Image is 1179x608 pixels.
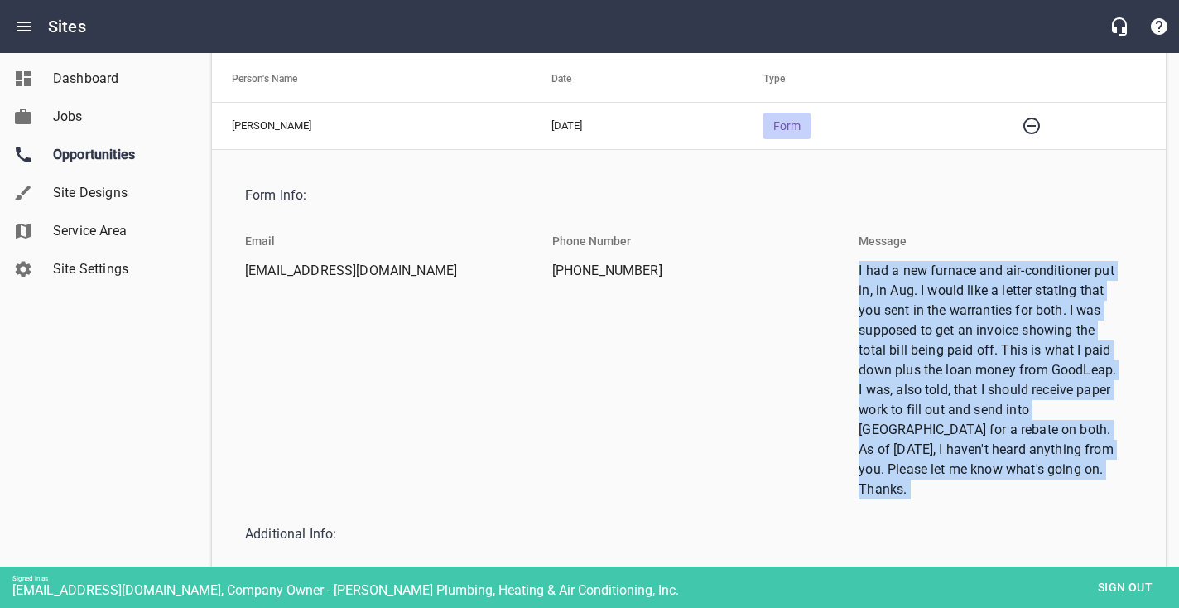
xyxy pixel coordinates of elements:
[763,119,811,133] span: Form
[859,261,1119,499] span: I had a new furnace and air-conditioner put in, in Aug. I would like a letter stating that you se...
[552,261,813,281] span: [PHONE_NUMBER]
[845,221,920,261] li: Message
[53,69,179,89] span: Dashboard
[1090,577,1160,598] span: Sign out
[245,524,1119,544] span: Additional Info:
[1084,572,1167,603] button: Sign out
[532,55,743,102] th: Date
[212,55,532,102] th: Person's Name
[232,221,288,261] li: Email
[48,13,86,40] h6: Sites
[245,261,506,281] span: [EMAIL_ADDRESS][DOMAIN_NAME]
[1100,7,1139,46] button: Live Chat
[763,113,811,139] div: Form
[53,145,179,165] span: Opportunities
[53,221,179,241] span: Service Area
[539,560,614,600] li: filter size
[12,575,1179,582] div: Signed in as
[12,582,1179,598] div: [EMAIL_ADDRESS][DOMAIN_NAME], Company Owner - [PERSON_NAME] Plumbing, Heating & Air Conditioning,...
[743,55,992,102] th: Type
[245,186,1119,205] span: Form Info:
[53,107,179,127] span: Jobs
[212,102,532,149] td: [PERSON_NAME]
[539,221,644,261] li: Phone Number
[4,7,44,46] button: Open drawer
[53,259,179,279] span: Site Settings
[232,560,330,600] li: text message
[1139,7,1179,46] button: Support Portal
[53,183,179,203] span: Site Designs
[532,102,743,149] td: [DATE]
